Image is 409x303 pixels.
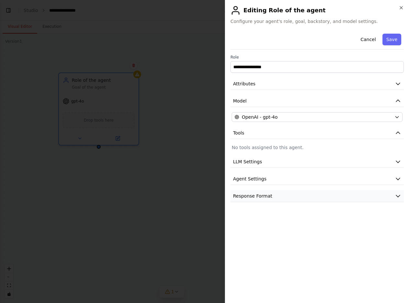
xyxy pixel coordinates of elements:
span: Model [233,98,247,104]
button: Agent Settings [230,173,404,185]
span: Agent Settings [233,176,266,182]
label: Role [230,55,404,60]
button: Save [382,34,401,45]
button: Model [230,95,404,107]
button: Response Format [230,190,404,202]
span: LLM Settings [233,158,262,165]
h2: Editing Role of the agent [230,5,404,16]
button: Tools [230,127,404,139]
span: Configure your agent's role, goal, backstory, and model settings. [230,18,404,25]
span: Attributes [233,81,255,87]
span: Tools [233,130,244,136]
button: OpenAI - gpt-4o [232,112,403,122]
button: Cancel [357,34,380,45]
span: OpenAI - gpt-4o [242,114,278,120]
p: No tools assigned to this agent. [232,144,403,151]
button: LLM Settings [230,156,404,168]
span: Response Format [233,193,272,199]
button: Attributes [230,78,404,90]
